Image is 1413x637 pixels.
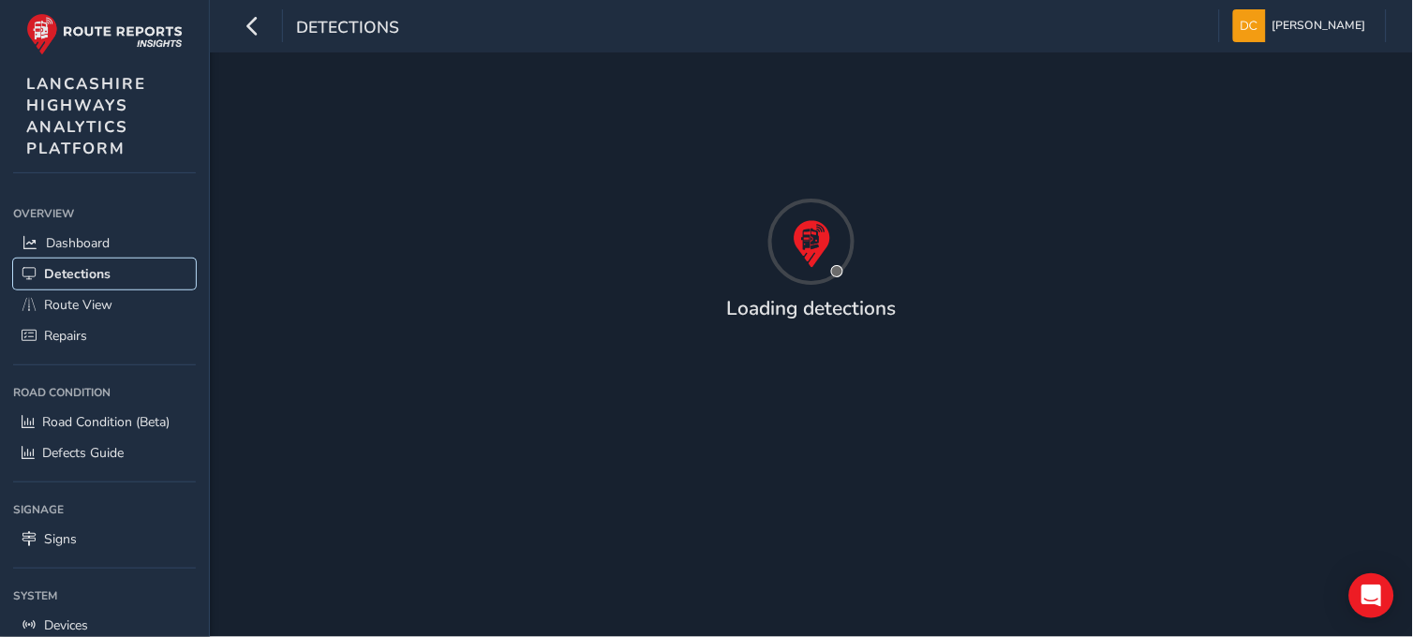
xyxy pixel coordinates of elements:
button: [PERSON_NAME] [1233,9,1373,42]
span: Devices [44,616,88,634]
img: diamond-layout [1233,9,1266,42]
h4: Loading detections [727,297,897,320]
a: Dashboard [13,228,196,259]
span: [PERSON_NAME] [1272,9,1366,42]
span: Route View [44,296,112,314]
a: Road Condition (Beta) [13,407,196,437]
div: Signage [13,496,196,524]
span: Defects Guide [42,444,124,462]
span: Detections [44,265,111,283]
span: Signs [44,530,77,548]
div: System [13,582,196,610]
span: Detections [296,16,399,42]
div: Road Condition [13,378,196,407]
a: Signs [13,524,196,555]
span: Road Condition (Beta) [42,413,170,431]
a: Repairs [13,320,196,351]
a: Route View [13,289,196,320]
span: Repairs [44,327,87,345]
div: Open Intercom Messenger [1349,573,1394,618]
img: rr logo [26,13,183,55]
a: Defects Guide [13,437,196,468]
a: Detections [13,259,196,289]
span: Dashboard [46,234,110,252]
div: Overview [13,200,196,228]
span: LANCASHIRE HIGHWAYS ANALYTICS PLATFORM [26,73,146,159]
